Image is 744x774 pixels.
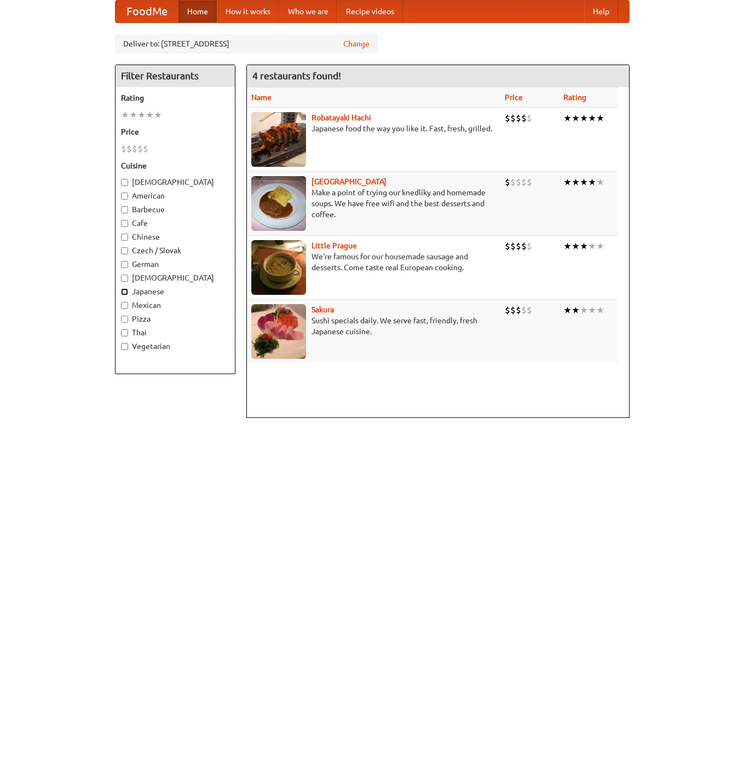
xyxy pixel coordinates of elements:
[121,327,229,338] label: Thai
[116,65,235,87] h4: Filter Restaurants
[572,112,580,124] li: ★
[129,109,137,121] li: ★
[121,288,128,295] input: Japanese
[121,126,229,137] h5: Price
[563,176,572,188] li: ★
[251,93,272,102] a: Name
[510,240,516,252] li: $
[580,240,588,252] li: ★
[505,93,523,102] a: Price
[563,304,572,316] li: ★
[121,109,129,121] li: ★
[217,1,279,22] a: How it works
[596,176,604,188] li: ★
[121,275,128,282] input: [DEMOGRAPHIC_DATA]
[588,176,596,188] li: ★
[251,304,306,359] img: sakura.jpg
[505,240,510,252] li: $
[563,240,572,252] li: ★
[121,313,229,324] label: Pizza
[505,304,510,316] li: $
[527,176,532,188] li: $
[572,304,580,316] li: ★
[516,176,521,188] li: $
[121,234,128,241] input: Chinese
[580,176,588,188] li: ★
[584,1,618,22] a: Help
[132,143,137,155] li: $
[121,193,128,200] input: American
[137,109,146,121] li: ★
[121,220,128,227] input: Cafe
[572,240,580,252] li: ★
[510,304,516,316] li: $
[337,1,403,22] a: Recipe videos
[343,38,370,49] a: Change
[279,1,337,22] a: Who we are
[251,176,306,231] img: czechpoint.jpg
[563,93,586,102] a: Rating
[116,1,178,22] a: FoodMe
[251,251,497,273] p: We're famous for our housemade sausage and desserts. Come taste real European cooking.
[527,112,532,124] li: $
[121,204,229,215] label: Barbecue
[121,272,229,283] label: [DEMOGRAPHIC_DATA]
[521,176,527,188] li: $
[580,112,588,124] li: ★
[251,315,497,337] p: Sushi specials daily. We serve fast, friendly, fresh Japanese cuisine.
[121,261,128,268] input: German
[251,112,306,167] img: robatayaki.jpg
[596,240,604,252] li: ★
[121,302,128,309] input: Mexican
[121,259,229,270] label: German
[121,179,128,186] input: [DEMOGRAPHIC_DATA]
[121,341,229,352] label: Vegetarian
[146,109,154,121] li: ★
[121,300,229,311] label: Mexican
[137,143,143,155] li: $
[312,177,387,186] a: [GEOGRAPHIC_DATA]
[580,304,588,316] li: ★
[121,143,126,155] li: $
[121,160,229,171] h5: Cuisine
[121,206,128,213] input: Barbecue
[505,112,510,124] li: $
[121,247,128,254] input: Czech / Slovak
[596,304,604,316] li: ★
[252,71,341,81] ng-pluralize: 4 restaurants found!
[178,1,217,22] a: Home
[521,112,527,124] li: $
[312,305,334,314] a: Sakura
[588,304,596,316] li: ★
[121,329,128,336] input: Thai
[521,240,527,252] li: $
[121,218,229,229] label: Cafe
[121,286,229,297] label: Japanese
[251,240,306,295] img: littleprague.jpg
[596,112,604,124] li: ★
[527,240,532,252] li: $
[251,187,497,220] p: Make a point of trying our knedlíky and homemade soups. We have free wifi and the best desserts a...
[563,112,572,124] li: ★
[121,245,229,256] label: Czech / Slovak
[121,190,229,201] label: American
[121,92,229,103] h5: Rating
[312,241,357,250] a: Little Prague
[126,143,132,155] li: $
[516,240,521,252] li: $
[588,240,596,252] li: ★
[121,177,229,188] label: [DEMOGRAPHIC_DATA]
[521,304,527,316] li: $
[121,343,128,350] input: Vegetarian
[572,176,580,188] li: ★
[121,316,128,323] input: Pizza
[143,143,148,155] li: $
[312,113,371,122] a: Robatayaki Hachi
[527,304,532,316] li: $
[154,109,162,121] li: ★
[516,304,521,316] li: $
